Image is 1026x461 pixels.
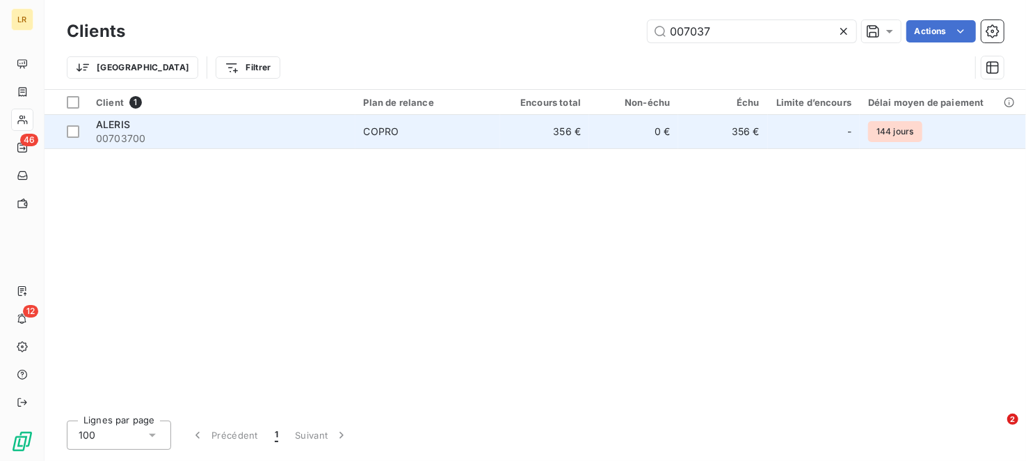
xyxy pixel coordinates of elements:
span: 144 jours [868,121,922,142]
span: 46 [20,134,38,146]
span: 2 [1007,414,1018,425]
td: 0 € [589,115,678,148]
div: Échu [687,97,759,108]
span: 1 [275,428,278,442]
img: Logo LeanPay [11,430,33,453]
a: 46 [11,136,33,159]
button: Actions [906,20,976,42]
div: Non-échu [598,97,670,108]
button: 1 [266,421,287,450]
div: Encours total [508,97,581,108]
span: ALERIS [96,118,130,130]
h3: Clients [67,19,125,44]
button: Filtrer [216,56,280,79]
span: 1 [129,96,142,109]
button: Suivant [287,421,357,450]
button: [GEOGRAPHIC_DATA] [67,56,198,79]
span: Client [96,97,124,108]
iframe: Intercom live chat [979,414,1012,447]
div: Plan de relance [364,97,492,108]
span: - [847,125,851,139]
div: COPRO [364,125,399,139]
span: 100 [79,428,95,442]
td: 356 € [678,115,767,148]
span: 12 [23,305,38,318]
div: LR [11,8,33,31]
td: 356 € [500,115,589,148]
button: Précédent [182,421,266,450]
div: Limite d’encours [776,97,852,108]
input: Rechercher [648,20,856,42]
div: Délai moyen de paiement [868,97,1018,108]
span: 00703700 [96,132,347,146]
